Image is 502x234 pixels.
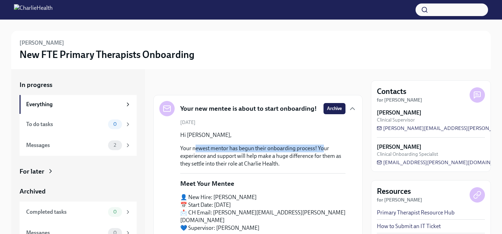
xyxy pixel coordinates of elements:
h4: Resources [377,186,411,197]
div: For later [20,167,44,176]
div: Everything [26,101,122,108]
a: How to Submit an IT Ticket [377,222,441,230]
a: In progress [20,80,137,89]
span: Clinical Supervisor [377,117,415,123]
h6: [PERSON_NAME] [20,39,64,47]
div: To do tasks [26,120,105,128]
p: 👤 New Hire: [PERSON_NAME] 📅 Start Date: [DATE] 📩 CH Email: [PERSON_NAME][EMAIL_ADDRESS][PERSON_NA... [180,193,345,232]
span: 0 [109,122,121,127]
span: Clinical Onboarding Specialist [377,151,438,158]
div: Messages [26,141,105,149]
a: To do tasks0 [20,114,137,135]
a: Messages2 [20,135,137,156]
p: Meet Your Mentee [180,179,234,188]
a: Archived [20,187,137,196]
h4: Contacts [377,86,406,97]
p: Hi [PERSON_NAME], [180,131,345,139]
span: Archive [327,105,342,112]
p: Your newest mentor has begun their onboarding process! Your experience and support will help make... [180,145,345,168]
div: In progress [153,80,186,89]
a: For later [20,167,137,176]
strong: for [PERSON_NAME] [377,97,422,103]
h3: New FTE Primary Therapists Onboarding [20,48,195,61]
a: Primary Therapist Resource Hub [377,209,455,217]
strong: [PERSON_NAME] [377,109,421,117]
span: 2 [109,142,120,148]
div: Completed tasks [26,208,105,216]
strong: for [PERSON_NAME] [377,197,422,203]
strong: [PERSON_NAME] [377,143,421,151]
a: Everything [20,95,137,114]
h5: Your new mentee is about to start onboarding! [180,104,317,113]
span: [DATE] [180,119,196,126]
button: Archive [324,103,345,114]
span: 0 [109,209,121,214]
a: Completed tasks0 [20,202,137,222]
img: CharlieHealth [14,4,53,15]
